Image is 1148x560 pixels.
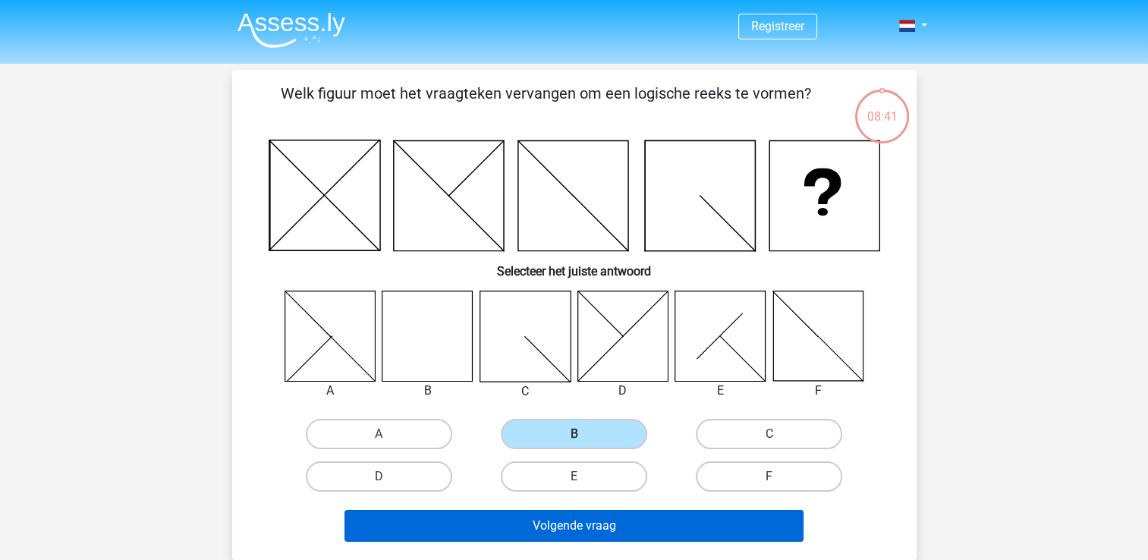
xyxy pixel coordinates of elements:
[696,419,842,449] label: C
[256,252,892,278] h6: Selecteer het juiste antwoord
[256,82,835,127] p: Welk figuur moet het vraagteken vervangen om een logische reeks te vormen?
[501,461,647,492] label: E
[663,382,778,400] div: E
[761,382,876,400] div: F
[501,419,647,449] label: B
[696,461,842,492] label: F
[854,88,911,126] div: 08:41
[751,19,804,33] a: Registreer
[566,382,681,400] div: D
[370,382,485,400] div: B
[237,12,345,48] img: Assessly
[344,510,804,542] button: Volgende vraag
[306,461,452,492] label: D
[273,382,388,400] div: A
[468,382,583,401] div: C
[306,419,452,449] label: A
